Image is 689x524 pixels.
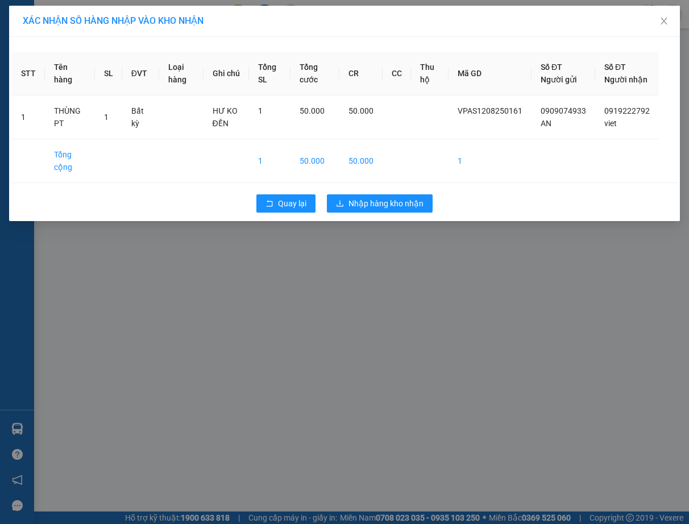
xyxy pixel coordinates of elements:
span: Người nhận [604,75,648,84]
span: 0909074933 [541,106,586,115]
span: Số ĐT [541,63,562,72]
span: 1 [258,106,263,115]
img: logo [4,7,55,57]
td: 1 [249,139,290,183]
th: Thu hộ [411,52,449,95]
span: Nhập hàng kho nhận [348,197,424,210]
button: downloadNhập hàng kho nhận [327,194,433,213]
td: 1 [449,139,532,183]
span: viet [604,119,617,128]
th: Ghi chú [204,52,250,95]
th: CC [383,52,411,95]
th: STT [12,52,45,95]
span: Người gửi [541,75,577,84]
span: Quay lại [278,197,306,210]
span: ----------------------------------------- [31,61,139,70]
th: SL [95,52,122,95]
span: VPAS1208250161 [458,106,522,115]
span: AN [541,119,551,128]
span: In ngày: [3,82,69,89]
strong: ĐỒNG PHƯỚC [90,6,156,16]
span: Bến xe [GEOGRAPHIC_DATA] [90,18,153,32]
span: 01 Võ Văn Truyện, KP.1, Phường 2 [90,34,156,48]
button: Close [648,6,680,38]
th: Tên hàng [45,52,95,95]
span: XÁC NHẬN SỐ HÀNG NHẬP VÀO KHO NHẬN [23,15,204,26]
span: close [659,16,669,26]
span: VPLK1308250002 [57,72,119,81]
th: Mã GD [449,52,532,95]
th: ĐVT [122,52,159,95]
button: rollbackQuay lại [256,194,316,213]
td: 50.000 [290,139,339,183]
span: HƯ KO ĐỀN [213,106,238,128]
span: download [336,199,344,209]
span: Số ĐT [604,63,626,72]
span: 08:24:40 [DATE] [25,82,69,89]
span: 50.000 [300,106,325,115]
td: Bất kỳ [122,95,159,139]
span: rollback [265,199,273,209]
th: CR [339,52,383,95]
th: Tổng cước [290,52,339,95]
th: Tổng SL [249,52,290,95]
span: 1 [104,113,109,122]
th: Loại hàng [159,52,204,95]
td: THÙNG PT [45,95,95,139]
span: [PERSON_NAME]: [3,73,119,80]
td: 50.000 [339,139,383,183]
span: 50.000 [348,106,373,115]
span: 0919222792 [604,106,650,115]
span: Hotline: 19001152 [90,51,139,57]
td: 1 [12,95,45,139]
td: Tổng cộng [45,139,95,183]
